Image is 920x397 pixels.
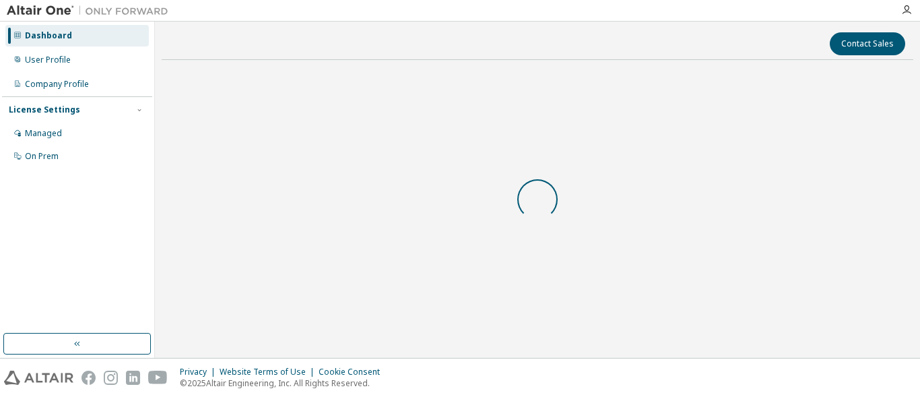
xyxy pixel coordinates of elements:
div: Website Terms of Use [220,367,319,377]
div: On Prem [25,151,59,162]
img: altair_logo.svg [4,371,73,385]
div: Privacy [180,367,220,377]
div: Dashboard [25,30,72,41]
div: User Profile [25,55,71,65]
div: Cookie Consent [319,367,388,377]
div: Company Profile [25,79,89,90]
img: linkedin.svg [126,371,140,385]
p: © 2025 Altair Engineering, Inc. All Rights Reserved. [180,377,388,389]
img: instagram.svg [104,371,118,385]
img: youtube.svg [148,371,168,385]
img: Altair One [7,4,175,18]
img: facebook.svg [81,371,96,385]
div: License Settings [9,104,80,115]
button: Contact Sales [830,32,905,55]
div: Managed [25,128,62,139]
